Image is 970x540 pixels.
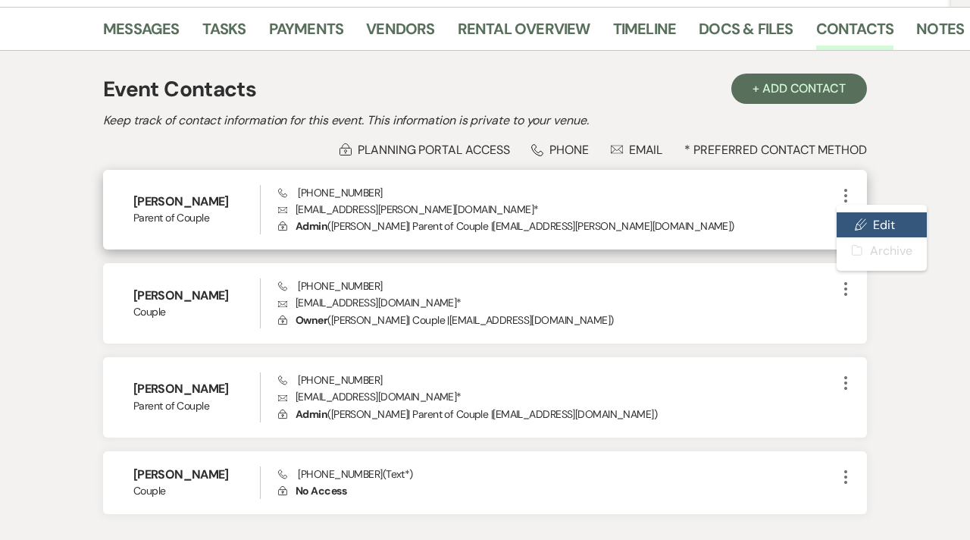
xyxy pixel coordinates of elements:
[916,17,964,50] a: Notes
[202,17,246,50] a: Tasks
[103,111,867,130] h2: Keep track of contact information for this event. This information is private to your venue.
[278,186,382,199] span: [PHONE_NUMBER]
[103,142,867,158] div: * Preferred Contact Method
[133,287,260,304] h6: [PERSON_NAME]
[133,193,260,210] h6: [PERSON_NAME]
[731,74,867,104] button: + Add Contact
[837,237,927,263] button: Archive
[278,294,837,311] p: [EMAIL_ADDRESS][DOMAIN_NAME] *
[278,201,837,218] p: [EMAIL_ADDRESS][PERSON_NAME][DOMAIN_NAME] *
[278,373,382,387] span: [PHONE_NUMBER]
[133,381,260,397] h6: [PERSON_NAME]
[278,388,837,405] p: [EMAIL_ADDRESS][DOMAIN_NAME] *
[837,212,927,238] button: Edit
[133,304,260,320] span: Couple
[269,17,344,50] a: Payments
[278,406,837,422] p: ( [PERSON_NAME] | Parent of Couple | [EMAIL_ADDRESS][DOMAIN_NAME] )
[296,484,346,498] span: No Access
[613,17,677,50] a: Timeline
[611,142,663,158] div: Email
[133,398,260,414] span: Parent of Couple
[278,467,412,481] span: [PHONE_NUMBER] (Text*)
[296,313,327,327] span: Owner
[278,218,837,234] p: ( [PERSON_NAME] | Parent of Couple | [EMAIL_ADDRESS][PERSON_NAME][DOMAIN_NAME] )
[133,483,260,499] span: Couple
[133,466,260,483] h6: [PERSON_NAME]
[278,312,837,328] p: ( [PERSON_NAME] | Couple | [EMAIL_ADDRESS][DOMAIN_NAME] )
[296,407,327,421] span: Admin
[278,279,382,293] span: [PHONE_NUMBER]
[339,142,509,158] div: Planning Portal Access
[816,17,894,50] a: Contacts
[531,142,589,158] div: Phone
[133,210,260,226] span: Parent of Couple
[103,74,256,105] h1: Event Contacts
[296,219,327,233] span: Admin
[366,17,434,50] a: Vendors
[103,17,180,50] a: Messages
[458,17,590,50] a: Rental Overview
[699,17,793,50] a: Docs & Files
